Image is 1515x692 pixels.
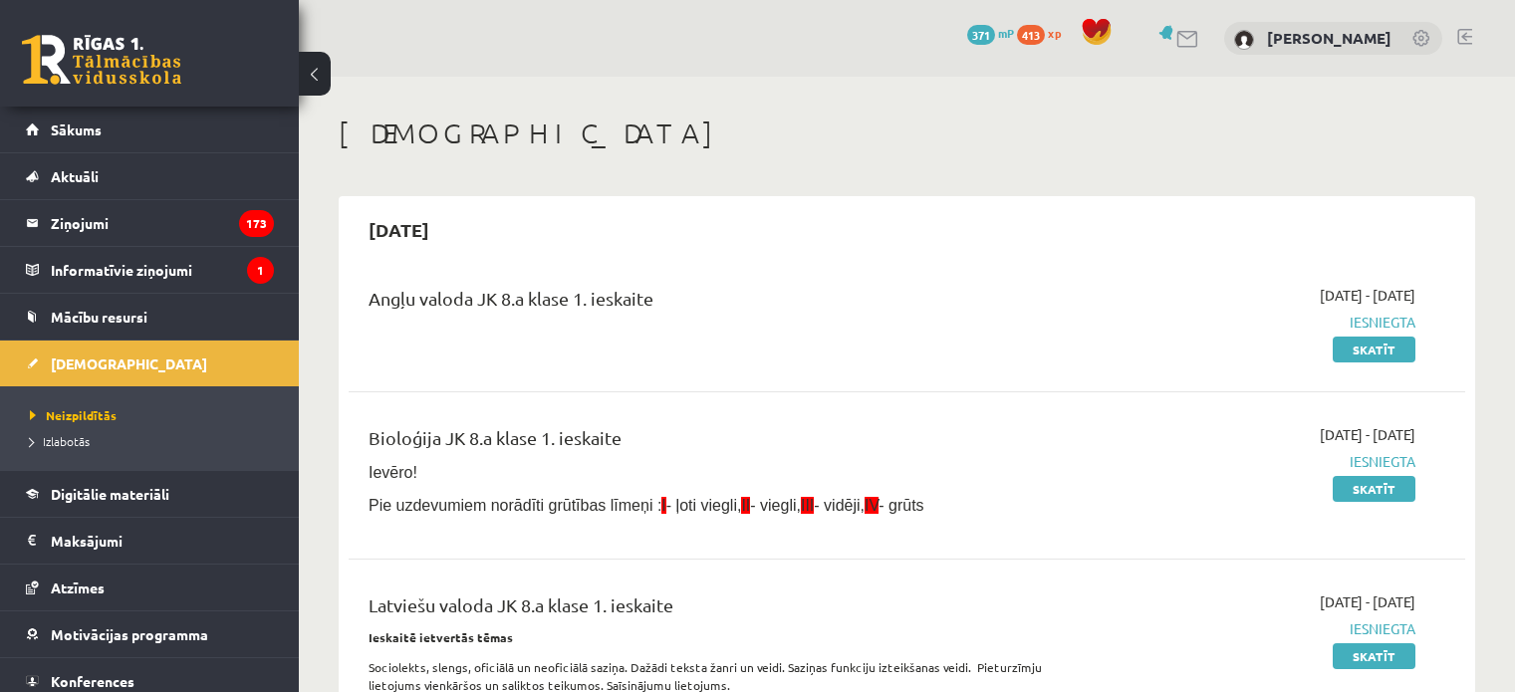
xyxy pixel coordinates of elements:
[26,565,274,610] a: Atzīmes
[369,424,1057,461] div: Bioloģija JK 8.a klase 1. ieskaite
[51,120,102,138] span: Sākums
[51,308,147,326] span: Mācību resursi
[1087,312,1415,333] span: Iesniegta
[369,629,513,645] strong: Ieskaitē ietvertās tēmas
[369,285,1057,322] div: Angļu valoda JK 8.a klase 1. ieskaite
[369,497,924,514] span: Pie uzdevumiem norādīti grūtības līmeņi : - ļoti viegli, - viegli, - vidēji, - grūts
[998,25,1014,41] span: mP
[1048,25,1061,41] span: xp
[1333,337,1415,362] a: Skatīt
[22,35,181,85] a: Rīgas 1. Tālmācības vidusskola
[26,518,274,564] a: Maksājumi
[26,294,274,340] a: Mācību resursi
[1087,451,1415,472] span: Iesniegta
[1333,476,1415,502] a: Skatīt
[30,433,90,449] span: Izlabotās
[51,625,208,643] span: Motivācijas programma
[51,485,169,503] span: Digitālie materiāli
[369,464,417,481] span: Ievēro!
[26,611,274,657] a: Motivācijas programma
[26,200,274,246] a: Ziņojumi173
[51,578,105,596] span: Atzīmes
[30,406,279,424] a: Neizpildītās
[51,247,274,293] legend: Informatīvie ziņojumi
[1333,643,1415,669] a: Skatīt
[26,153,274,199] a: Aktuāli
[967,25,1014,41] a: 371 mP
[239,210,274,237] i: 173
[51,672,134,690] span: Konferences
[26,341,274,386] a: [DEMOGRAPHIC_DATA]
[51,518,274,564] legend: Maksājumi
[51,167,99,185] span: Aktuāli
[1017,25,1071,41] a: 413 xp
[1320,424,1415,445] span: [DATE] - [DATE]
[865,497,879,514] span: IV
[349,206,449,253] h2: [DATE]
[247,257,274,284] i: 1
[30,432,279,450] a: Izlabotās
[26,107,274,152] a: Sākums
[801,497,814,514] span: III
[369,591,1057,628] div: Latviešu valoda JK 8.a klase 1. ieskaite
[30,407,117,423] span: Neizpildītās
[1087,618,1415,639] span: Iesniegta
[51,200,274,246] legend: Ziņojumi
[26,471,274,517] a: Digitālie materiāli
[967,25,995,45] span: 371
[51,354,207,372] span: [DEMOGRAPHIC_DATA]
[26,247,274,293] a: Informatīvie ziņojumi1
[741,497,750,514] span: II
[1234,30,1254,50] img: Valerijs Havrovs
[661,497,665,514] span: I
[1320,285,1415,306] span: [DATE] - [DATE]
[1267,28,1391,48] a: [PERSON_NAME]
[1320,591,1415,612] span: [DATE] - [DATE]
[1017,25,1045,45] span: 413
[339,116,1475,150] h1: [DEMOGRAPHIC_DATA]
